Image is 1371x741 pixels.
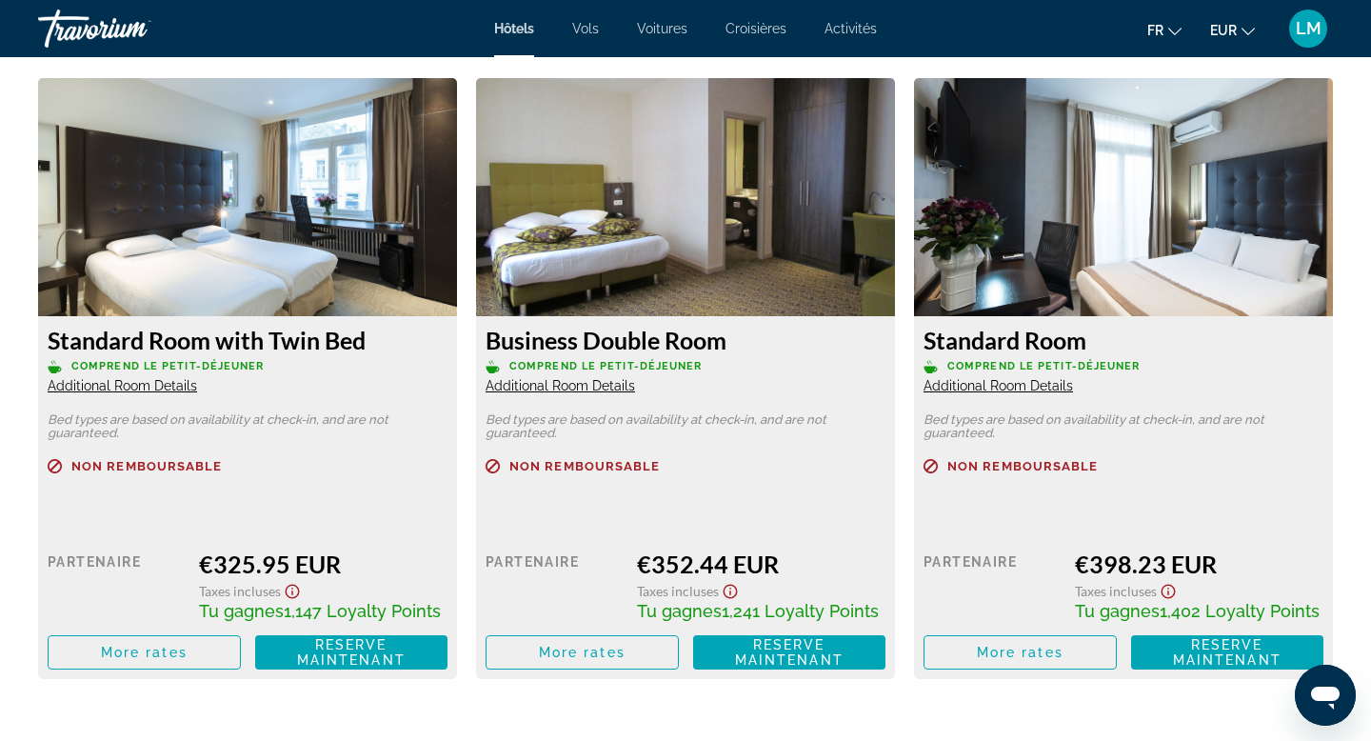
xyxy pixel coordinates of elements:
a: Vols [572,21,599,36]
img: ac60f6ce-77bc-4905-a4fe-13144f1f336b.jpeg [38,78,457,316]
span: More rates [977,645,1063,660]
button: More rates [486,635,679,670]
img: 9a26e432-8d64-4475-9e85-c1160eb858d7.jpeg [476,78,895,316]
a: Activités [825,21,877,36]
span: LM [1296,19,1321,38]
span: Reserve maintenant [735,637,844,668]
img: f841acbe-fab6-4bea-8ae7-3d0bf756fd95.jpeg [914,78,1333,316]
span: Reserve maintenant [1173,637,1282,668]
button: Reserve maintenant [1131,635,1324,670]
a: Hôtels [494,21,534,36]
span: Comprend le petit-déjeuner [947,360,1141,372]
p: Bed types are based on availability at check-in, and are not guaranteed. [486,413,885,440]
div: €352.44 EUR [637,550,885,578]
button: Show Taxes and Fees disclaimer [1157,578,1180,600]
span: Comprend le petit-déjeuner [71,360,265,372]
span: Comprend le petit-déjeuner [509,360,703,372]
span: EUR [1210,23,1237,38]
span: Non remboursable [947,460,1099,472]
div: Partenaire [924,550,1061,621]
div: €325.95 EUR [199,550,447,578]
p: Bed types are based on availability at check-in, and are not guaranteed. [924,413,1323,440]
button: User Menu [1283,9,1333,49]
span: Taxes incluses [199,583,281,599]
div: Partenaire [486,550,623,621]
button: Change currency [1210,16,1255,44]
span: Non remboursable [71,460,223,472]
span: More rates [101,645,188,660]
a: Travorium [38,4,228,53]
span: Tu gagnes [637,601,722,621]
h3: Business Double Room [486,326,885,354]
h3: Standard Room [924,326,1323,354]
span: Taxes incluses [1075,583,1157,599]
span: fr [1147,23,1163,38]
span: 1,147 Loyalty Points [284,601,441,621]
button: Show Taxes and Fees disclaimer [719,578,742,600]
span: 1,402 Loyalty Points [1160,601,1320,621]
a: Croisières [725,21,786,36]
p: Bed types are based on availability at check-in, and are not guaranteed. [48,413,447,440]
div: €398.23 EUR [1075,550,1323,578]
button: Reserve maintenant [693,635,886,670]
span: Non remboursable [509,460,661,472]
span: Additional Room Details [486,378,635,393]
span: Additional Room Details [924,378,1073,393]
span: Tu gagnes [1075,601,1160,621]
iframe: Bouton de lancement de la fenêtre de messagerie [1295,665,1356,726]
span: Additional Room Details [48,378,197,393]
div: Partenaire [48,550,185,621]
button: Reserve maintenant [255,635,448,670]
button: More rates [924,635,1117,670]
button: More rates [48,635,241,670]
span: Tu gagnes [199,601,284,621]
a: Voitures [637,21,687,36]
span: More rates [539,645,626,660]
span: Reserve maintenant [297,637,406,668]
button: Change language [1147,16,1182,44]
span: 1,241 Loyalty Points [722,601,879,621]
h3: Standard Room with Twin Bed [48,326,447,354]
span: Taxes incluses [637,583,719,599]
button: Show Taxes and Fees disclaimer [281,578,304,600]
